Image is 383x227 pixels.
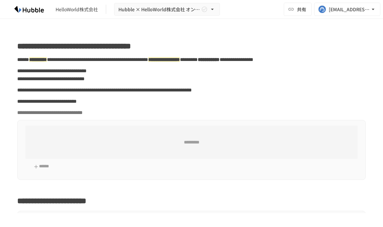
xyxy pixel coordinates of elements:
[297,6,306,13] span: 共有
[284,3,312,16] button: 共有
[114,3,220,16] button: Hubble × HelloWorld株式会社 オンボーディングプロジェクト
[329,5,370,14] div: [EMAIL_ADDRESS][DOMAIN_NAME]
[56,6,98,13] div: HelloWorld株式会社
[314,3,380,16] button: [EMAIL_ADDRESS][DOMAIN_NAME]
[8,4,50,15] img: HzDRNkGCf7KYO4GfwKnzITak6oVsp5RHeZBEM1dQFiQ
[118,5,200,14] span: Hubble × HelloWorld株式会社 オンボーディングプロジェクト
